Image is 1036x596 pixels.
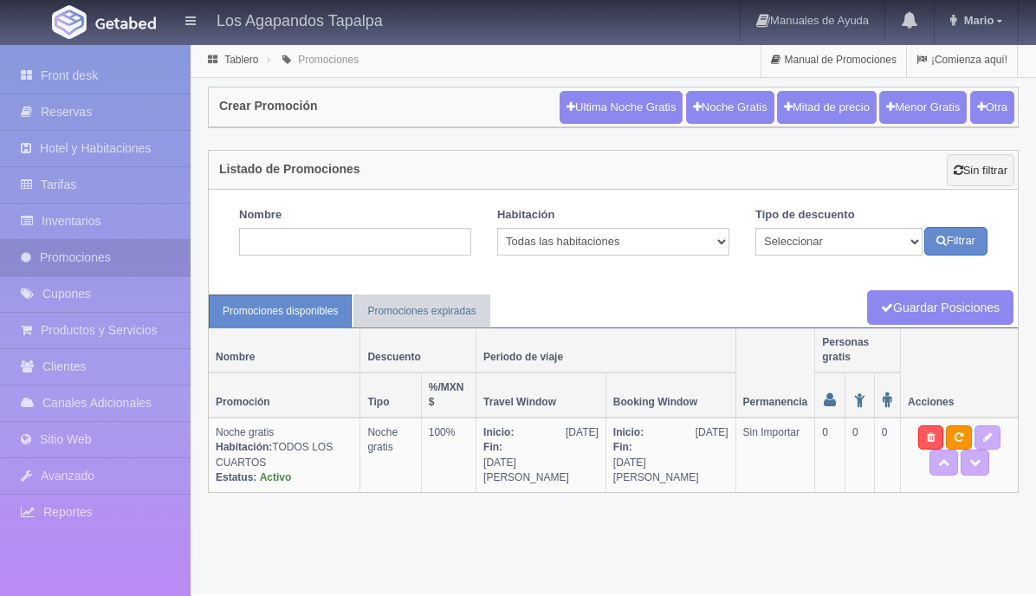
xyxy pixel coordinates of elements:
[970,91,1014,124] button: Otra
[476,328,735,372] th: Periodo de viaje
[560,91,683,124] button: Ultima Noche Gratis
[209,418,360,492] td: Noche gratis TODOS LOS CUARTOS
[219,100,318,113] h4: Crear Promoción
[209,328,360,372] th: Nombre
[209,372,360,418] th: Promoción
[777,91,877,124] button: Mitad de precio
[901,328,1018,418] th: Acciones
[239,207,282,223] label: Nombre
[613,441,632,453] b: Fin:
[476,372,606,418] th: Travel Window
[360,328,476,372] th: Descuento
[353,295,489,328] a: Promociones expiradas
[947,154,1014,187] a: Sin filtrar
[219,163,360,176] h4: Listado de Promociones
[298,54,359,66] a: Promociones
[605,372,735,418] th: Booking Window
[755,207,855,223] label: Tipo de descuento
[483,441,502,453] b: Fin:
[735,418,815,492] td: Sin Importar
[360,418,421,492] td: Noche gratis
[224,54,258,66] a: Tablero
[686,91,774,124] button: Noche Gratis
[867,290,1013,326] a: Guardar Posiciones
[216,441,272,453] b: Habitación:
[696,425,728,440] span: [DATE]
[483,426,514,438] b: Inicio:
[874,418,900,492] td: 0
[421,418,476,492] td: 100%
[815,418,845,492] td: 0
[217,9,383,30] h4: Los Agapandos Tapalpa
[209,295,352,328] a: Promociones disponibles
[815,328,901,372] th: Personas gratis
[95,16,156,29] img: Getabed
[613,426,644,438] b: Inicio:
[566,425,599,440] span: [DATE]
[613,456,728,485] span: [DATE][PERSON_NAME]
[421,372,476,418] th: %/MXN $
[761,43,906,77] a: Manual de Promociones
[216,471,256,483] b: Estatus:
[497,207,554,223] label: Habitación
[735,328,815,418] th: Permanencia
[924,227,987,256] button: Filtrar
[260,471,292,483] b: Activo
[879,91,967,124] button: Menor Gratis
[960,14,994,27] span: Mario
[845,418,875,492] td: 0
[360,372,421,418] th: Tipo
[907,43,1017,77] a: ¡Comienza aquí!
[52,5,87,39] img: Getabed
[483,456,599,485] span: [DATE][PERSON_NAME]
